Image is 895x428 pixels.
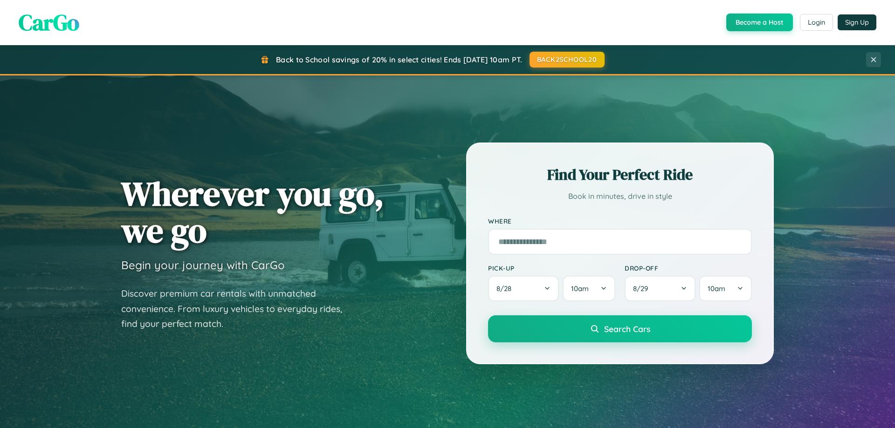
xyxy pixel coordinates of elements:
label: Where [488,217,752,225]
span: Back to School savings of 20% in select cities! Ends [DATE] 10am PT. [276,55,522,64]
button: 10am [699,276,752,301]
span: CarGo [19,7,79,38]
span: 10am [571,284,589,293]
span: 10am [708,284,725,293]
label: Drop-off [625,264,752,272]
span: 8 / 29 [633,284,653,293]
button: Sign Up [838,14,876,30]
h1: Wherever you go, we go [121,175,384,249]
p: Discover premium car rentals with unmatched convenience. From luxury vehicles to everyday rides, ... [121,286,354,332]
label: Pick-up [488,264,615,272]
button: Become a Host [726,14,793,31]
h2: Find Your Perfect Ride [488,164,752,185]
span: 8 / 28 [496,284,516,293]
span: Search Cars [604,324,650,334]
button: 8/28 [488,276,559,301]
button: Search Cars [488,315,752,342]
p: Book in minutes, drive in style [488,190,752,203]
button: Login [800,14,833,31]
h3: Begin your journey with CarGo [121,258,285,272]
button: 8/29 [625,276,695,301]
button: BACK2SCHOOL20 [530,52,605,68]
button: 10am [563,276,615,301]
